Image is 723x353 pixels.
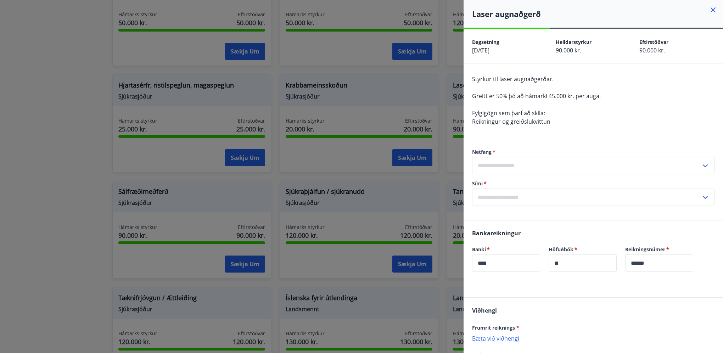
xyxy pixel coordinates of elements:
[472,92,601,100] span: Greitt er 50% þó að hámarki 45.000 kr. per auga.
[556,39,592,45] span: Heildarstyrkur
[549,246,617,253] label: Höfuðbók
[472,180,714,187] label: Sími
[639,39,668,45] span: Eftirstöðvar
[472,39,499,45] span: Dagsetning
[472,149,714,156] label: Netfang
[472,75,554,83] span: Styrkur til laser augnaðgerðar.
[472,246,540,253] label: Banki
[472,307,497,314] span: Viðhengi
[472,335,714,342] p: Bæta við viðhengi
[639,46,665,54] span: 90.000 kr.
[472,46,489,54] span: [DATE]
[472,324,519,331] span: Frumrit reiknings
[472,118,550,125] span: Reikningur og greiðslukvittun
[472,9,723,19] h4: Laser augnaðgerð
[472,229,521,237] span: Bankareikningur
[625,246,693,253] label: Reikningsnúmer
[472,109,545,117] span: Fylgigögn sem þarf að skila:
[556,46,581,54] span: 90.000 kr.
